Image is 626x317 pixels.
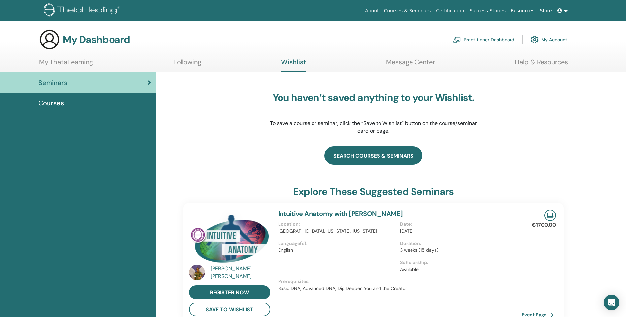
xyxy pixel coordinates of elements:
img: Intuitive Anatomy [189,210,270,267]
a: Wishlist [281,58,306,72]
p: €1700.00 [532,221,556,229]
h3: My Dashboard [63,34,130,45]
a: Following [173,58,201,71]
a: Store [537,5,555,17]
p: 3 weeks (15 days) [400,247,518,254]
img: default.jpg [189,265,205,280]
p: Date : [400,221,518,228]
p: Scholarship : [400,259,518,266]
span: Seminars [38,78,67,88]
p: [DATE] [400,228,518,235]
p: Location : [278,221,396,228]
a: About [362,5,381,17]
p: To save a course or seminar, click the “Save to Wishlist” button on the course/seminar card or page. [270,119,478,135]
img: generic-user-icon.jpg [39,29,60,50]
span: Courses [38,98,64,108]
p: Duration : [400,240,518,247]
a: Resources [508,5,537,17]
img: Live Online Seminar [544,210,556,221]
p: Prerequisites : [278,278,522,285]
p: [GEOGRAPHIC_DATA], [US_STATE], [US_STATE] [278,228,396,235]
a: Intuitive Anatomy with [PERSON_NAME] [278,209,403,218]
p: Basic DNA, Advanced DNA, Dig Deeper, You and the Creator [278,285,522,292]
a: Help & Resources [515,58,568,71]
p: Available [400,266,518,273]
a: search courses & seminars [324,146,422,165]
a: Courses & Seminars [381,5,434,17]
img: logo.png [44,3,122,18]
h3: You haven’t saved anything to your Wishlist. [270,92,478,103]
a: [PERSON_NAME] [PERSON_NAME] [211,265,272,280]
div: Open Intercom Messenger [604,295,619,310]
a: My Account [531,32,567,47]
p: English [278,247,396,254]
a: Practitioner Dashboard [453,32,514,47]
span: register now [210,289,249,296]
p: Language(s) : [278,240,396,247]
a: Success Stories [467,5,508,17]
img: cog.svg [531,34,539,45]
button: save to wishlist [189,303,270,316]
a: Certification [433,5,467,17]
h3: explore these suggested seminars [293,186,454,198]
img: chalkboard-teacher.svg [453,37,461,43]
a: Message Center [386,58,435,71]
a: My ThetaLearning [39,58,93,71]
a: register now [189,285,270,299]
